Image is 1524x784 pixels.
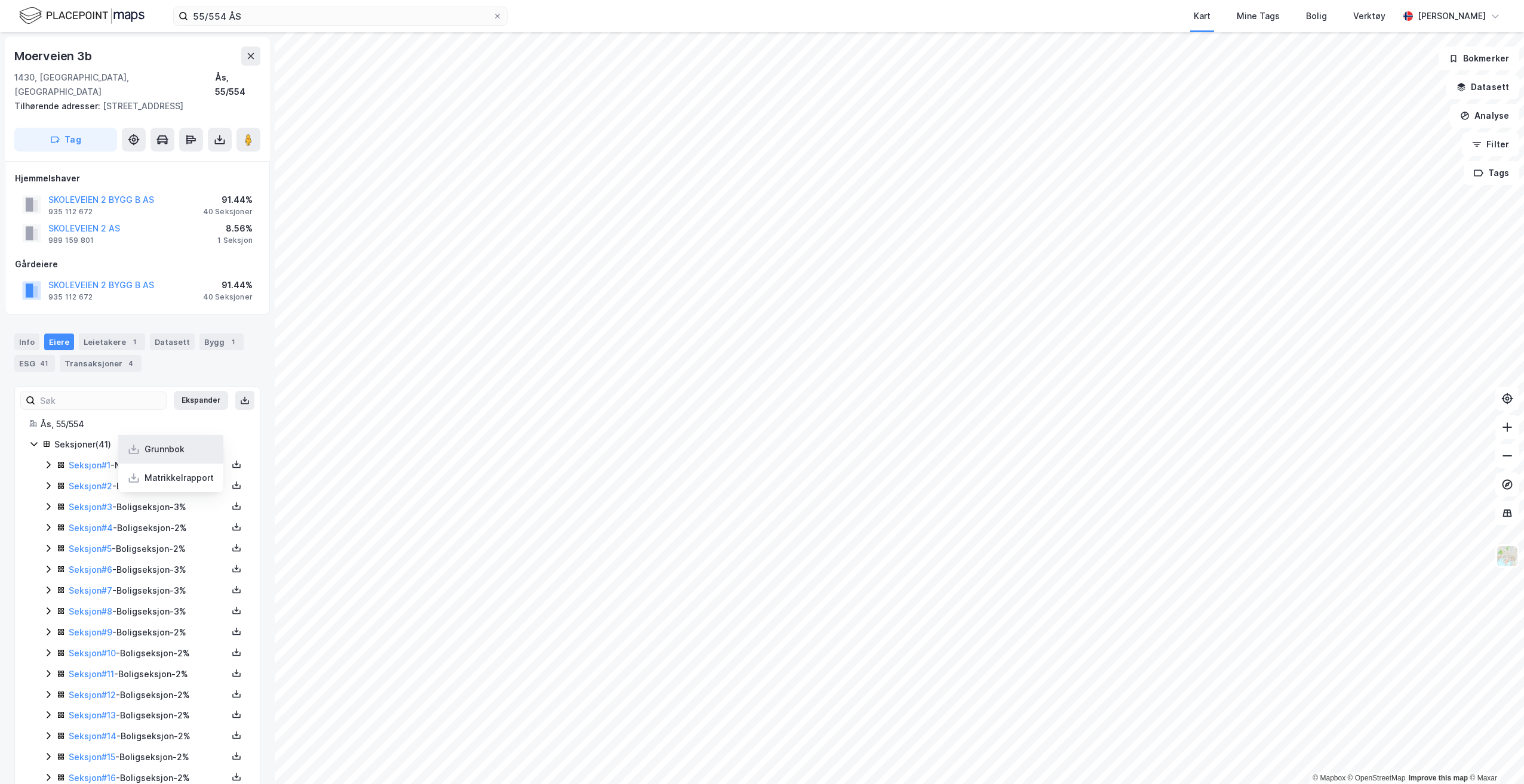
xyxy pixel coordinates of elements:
[14,101,103,111] span: Tilhørende adresser:
[69,667,228,681] div: - Boligseksjon - 2%
[150,334,195,350] div: Datasett
[1306,9,1327,23] div: Bolig
[69,773,116,783] a: Seksjon#16
[14,47,94,66] div: Moerveien 3b
[69,523,113,533] a: Seksjon#4
[1237,9,1280,23] div: Mine Tags
[48,292,93,302] div: 935 112 672
[69,690,116,700] a: Seksjon#12
[69,648,116,658] a: Seksjon#10
[174,391,228,410] button: Ekspander
[69,521,228,535] div: - Boligseksjon - 2%
[1313,774,1345,782] a: Mapbox
[1348,774,1406,782] a: OpenStreetMap
[69,731,116,741] a: Seksjon#14
[145,442,185,456] div: Grunnbok
[217,236,253,245] div: 1 Seksjon
[69,460,110,470] a: Seksjon#1
[199,334,244,350] div: Bygg
[69,458,228,473] div: - Næringsseksjon - 9%
[1409,774,1468,782] a: Improve this map
[203,278,253,292] div: 91.44%
[69,604,228,619] div: - Boligseksjon - 3%
[1462,132,1519,156] button: Filter
[14,99,251,113] div: [STREET_ADDRESS]
[48,236,94,245] div: 989 159 801
[215,70,260,99] div: Ås, 55/554
[19,5,145,26] img: logo.f888ab2527a4732fd821a326f86c7f29.svg
[14,334,39,350] div: Info
[1496,545,1519,567] img: Z
[69,752,115,762] a: Seksjon#15
[69,542,228,556] div: - Boligseksjon - 2%
[41,417,245,431] div: Ås, 55/554
[69,669,114,679] a: Seksjon#11
[69,627,112,637] a: Seksjon#9
[1418,9,1486,23] div: [PERSON_NAME]
[69,584,228,598] div: - Boligseksjon - 3%
[79,334,145,350] div: Leietakere
[54,437,245,452] div: Seksjoner ( 41 )
[69,625,228,640] div: - Boligseksjon - 2%
[38,357,50,369] div: 41
[69,563,228,577] div: - Boligseksjon - 3%
[69,729,228,743] div: - Boligseksjon - 2%
[14,128,117,152] button: Tag
[35,391,166,409] input: Søk
[203,207,253,217] div: 40 Seksjoner
[125,357,137,369] div: 4
[1446,75,1519,99] button: Datasett
[1464,727,1524,784] div: Kontrollprogram for chat
[1464,727,1524,784] iframe: Chat Widget
[1353,9,1385,23] div: Verktøy
[128,336,140,348] div: 1
[69,688,228,702] div: - Boligseksjon - 2%
[1450,104,1519,128] button: Analyse
[69,502,112,512] a: Seksjon#3
[69,710,116,720] a: Seksjon#13
[48,207,93,217] div: 935 112 672
[69,606,112,616] a: Seksjon#8
[69,564,112,575] a: Seksjon#6
[60,355,142,372] div: Transaksjoner
[1464,161,1519,185] button: Tags
[15,257,260,271] div: Gårdeiere
[227,336,239,348] div: 1
[15,171,260,186] div: Hjemmelshaver
[188,7,493,25] input: Søk på adresse, matrikkel, gårdeiere, leietakere eller personer
[44,334,74,350] div: Eiere
[69,708,228,723] div: - Boligseksjon - 2%
[69,479,228,493] div: - Boligseksjon - 2%
[69,585,112,595] a: Seksjon#7
[69,481,112,491] a: Seksjon#2
[217,221,253,236] div: 8.56%
[14,355,55,372] div: ESG
[69,646,228,660] div: - Boligseksjon - 2%
[203,193,253,207] div: 91.44%
[14,70,215,99] div: 1430, [GEOGRAPHIC_DATA], [GEOGRAPHIC_DATA]
[1194,9,1210,23] div: Kart
[145,471,214,485] div: Matrikkelrapport
[69,544,112,554] a: Seksjon#5
[1439,47,1519,70] button: Bokmerker
[69,500,228,514] div: - Boligseksjon - 3%
[69,750,228,764] div: - Boligseksjon - 2%
[203,292,253,302] div: 40 Seksjoner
